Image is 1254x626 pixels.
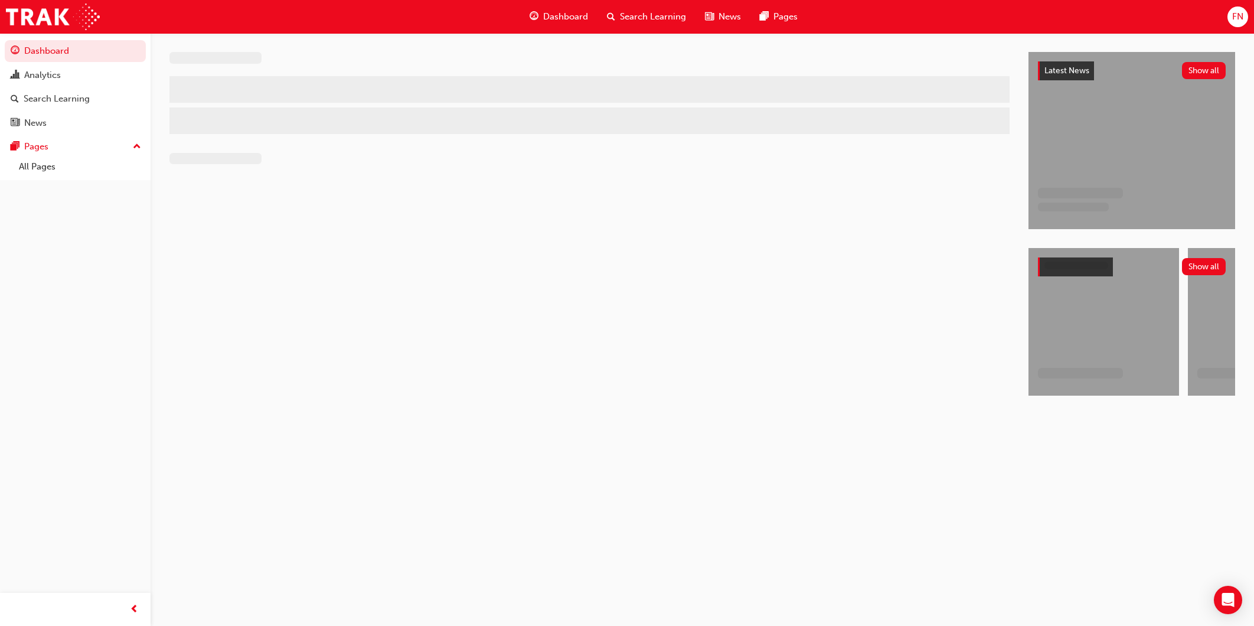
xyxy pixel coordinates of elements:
[760,9,769,24] span: pages-icon
[1214,586,1242,614] div: Open Intercom Messenger
[130,602,139,617] span: prev-icon
[1182,62,1226,79] button: Show all
[11,46,19,57] span: guage-icon
[14,158,146,176] a: All Pages
[773,10,798,24] span: Pages
[530,9,538,24] span: guage-icon
[1232,10,1243,24] span: FN
[520,5,597,29] a: guage-iconDashboard
[11,94,19,105] span: search-icon
[24,92,90,106] div: Search Learning
[705,9,714,24] span: news-icon
[620,10,686,24] span: Search Learning
[11,118,19,129] span: news-icon
[695,5,750,29] a: news-iconNews
[607,9,615,24] span: search-icon
[1182,258,1226,275] button: Show all
[543,10,588,24] span: Dashboard
[719,10,741,24] span: News
[5,64,146,86] a: Analytics
[24,116,47,130] div: News
[11,142,19,152] span: pages-icon
[5,38,146,136] button: DashboardAnalyticsSearch LearningNews
[5,40,146,62] a: Dashboard
[24,140,48,154] div: Pages
[133,139,141,155] span: up-icon
[750,5,807,29] a: pages-iconPages
[5,136,146,158] button: Pages
[24,69,61,82] div: Analytics
[5,88,146,110] a: Search Learning
[1227,6,1248,27] button: FN
[6,4,100,30] img: Trak
[1038,61,1226,80] a: Latest NewsShow all
[1038,257,1226,276] a: Show all
[5,112,146,134] a: News
[11,70,19,81] span: chart-icon
[597,5,695,29] a: search-iconSearch Learning
[1044,66,1089,76] span: Latest News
